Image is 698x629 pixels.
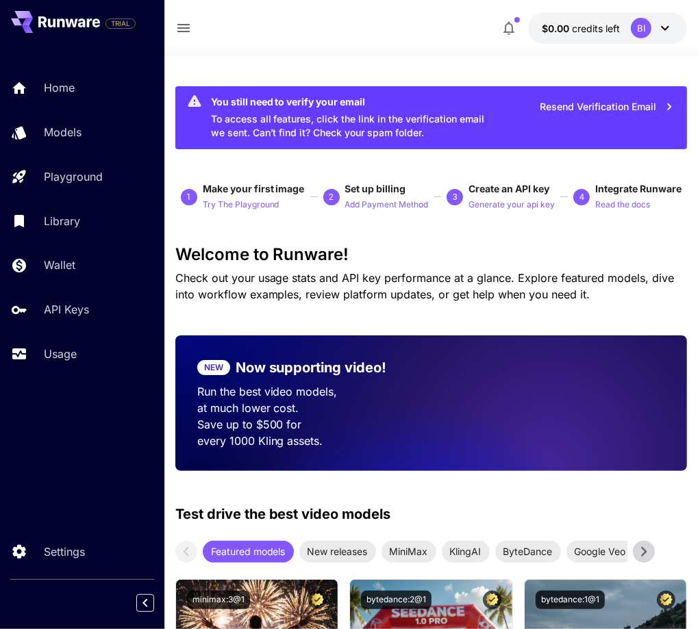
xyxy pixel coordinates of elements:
[44,168,103,185] p: Playground
[106,18,135,29] span: TRIAL
[595,183,682,194] span: Integrate Runware
[442,541,490,563] div: KlingAI
[44,79,75,96] p: Home
[595,198,650,211] p: Read the docs
[495,544,561,559] span: ByteDance
[187,591,250,609] button: minimax:3@1
[542,21,620,36] div: $0.00
[175,504,391,524] p: Test drive the best video models
[197,416,410,449] p: Save up to $500 for every 1000 Kling assets.
[44,346,77,362] p: Usage
[542,23,572,34] span: $0.00
[105,15,136,31] span: Add your payment card to enable full platform functionality.
[44,543,85,560] p: Settings
[453,191,458,203] p: 3
[495,541,561,563] div: ByteDance
[203,196,279,212] button: Try The Playground
[631,18,651,38] div: BI
[483,591,501,609] button: Certified Model – Vetted for best performance and includes a commercial license.
[186,191,191,203] p: 1
[382,544,436,559] span: MiniMax
[469,198,555,211] p: Generate your api key
[528,12,687,44] button: $0.00BI
[345,183,406,194] span: Set up billing
[345,198,429,211] p: Add Payment Method
[442,544,490,559] span: KlingAI
[44,301,89,318] p: API Keys
[579,191,584,203] p: 4
[147,591,164,615] div: Collapse sidebar
[382,541,436,563] div: MiniMax
[469,196,555,212] button: Generate your api key
[211,90,500,145] div: To access all features, click the link in the verification email we sent. Can’t find it? Check yo...
[204,361,223,374] p: NEW
[469,183,549,194] span: Create an API key
[44,257,75,273] p: Wallet
[203,544,294,559] span: Featured models
[595,196,650,212] button: Read the docs
[299,541,376,563] div: New releases
[197,383,410,416] p: Run the best video models, at much lower cost.
[203,198,279,211] p: Try The Playground
[361,591,432,609] button: bytedance:2@1
[203,183,305,194] span: Make your first image
[136,594,154,612] button: Collapse sidebar
[308,591,327,609] button: Certified Model – Vetted for best performance and includes a commercial license.
[532,93,682,121] button: Resend Verification Email
[203,541,294,563] div: Featured models
[175,245,688,264] h3: Welcome to Runware!
[299,544,376,559] span: New releases
[345,196,429,212] button: Add Payment Method
[175,271,675,301] span: Check out your usage stats and API key performance at a glance. Explore featured models, dive int...
[44,213,80,229] p: Library
[236,357,387,378] p: Now supporting video!
[572,23,620,34] span: credits left
[329,191,334,203] p: 2
[44,124,82,140] p: Models
[211,94,500,109] div: You still need to verify your email
[566,544,634,559] span: Google Veo
[657,591,675,609] button: Certified Model – Vetted for best performance and includes a commercial license.
[566,541,634,563] div: Google Veo
[536,591,605,609] button: bytedance:1@1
